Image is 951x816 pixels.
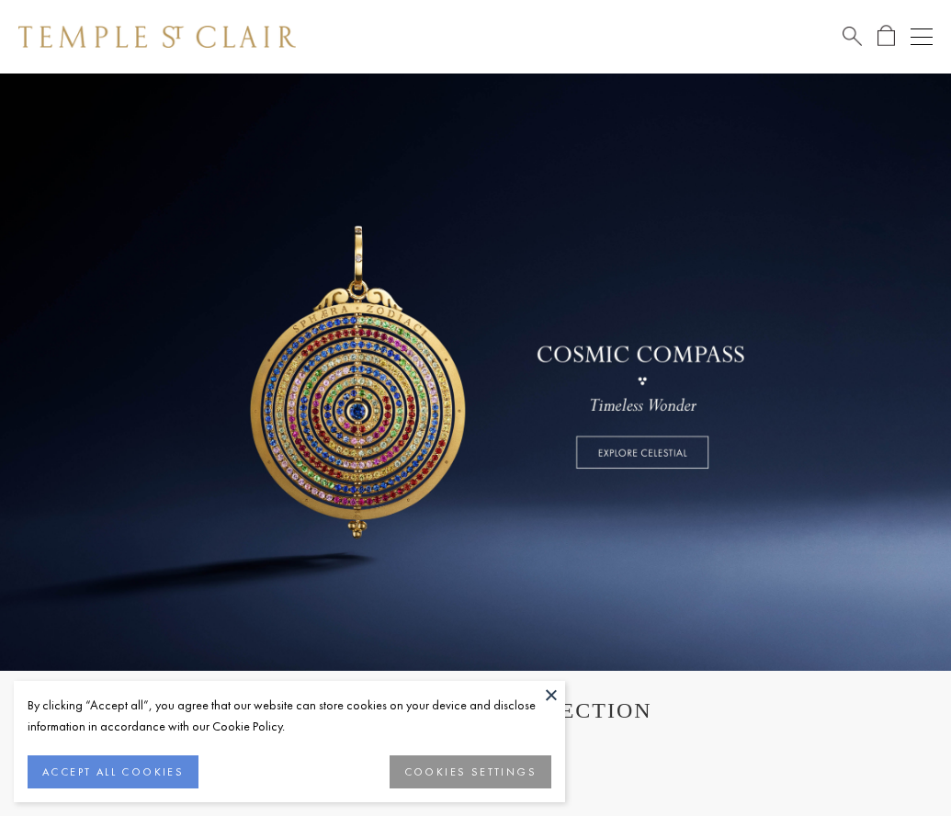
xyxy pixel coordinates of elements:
a: Open Shopping Bag [877,25,895,48]
div: By clicking “Accept all”, you agree that our website can store cookies on your device and disclos... [28,695,551,737]
button: ACCEPT ALL COOKIES [28,755,198,788]
button: COOKIES SETTINGS [390,755,551,788]
a: Search [843,25,862,48]
img: Temple St. Clair [18,26,296,48]
button: Open navigation [911,26,933,48]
